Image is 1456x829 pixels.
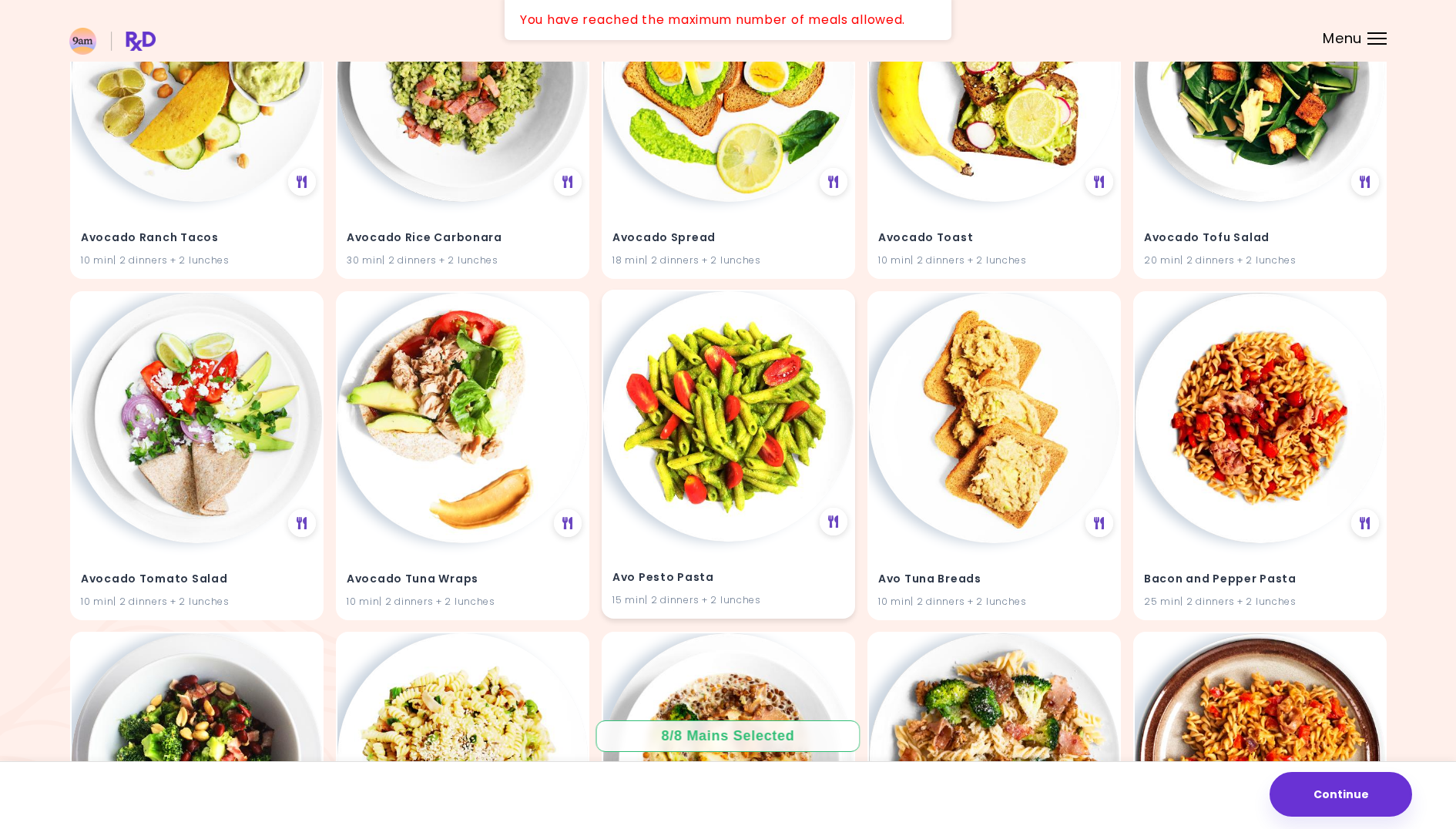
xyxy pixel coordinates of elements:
[1144,253,1376,268] div: 20 min | 2 dinners + 2 lunches
[288,509,316,537] div: See Meal Plan
[878,566,1110,591] h4: Avo Tuna Breads
[820,508,847,535] div: See Meal Plan
[1144,566,1376,591] h4: Bacon and Pepper Pasta
[1351,168,1379,196] div: See Meal Plan
[878,594,1110,609] div: 10 min | 2 dinners + 2 lunches
[1144,226,1376,250] h4: Avocado Tofu Salad
[81,566,313,591] h4: Avocado Tomato Salad
[1085,168,1113,196] div: See Meal Plan
[554,509,582,537] div: See Meal Plan
[612,592,844,607] div: 15 min | 2 dinners + 2 lunches
[1351,509,1379,537] div: See Meal Plan
[81,226,313,250] h4: Avocado Ranch Tacos
[347,226,579,250] h4: Avocado Rice Carbonara
[612,226,844,250] h4: Avocado Spread
[347,253,579,268] div: 30 min | 2 dinners + 2 lunches
[288,168,316,196] div: See Meal Plan
[612,565,844,589] h4: Avo Pesto Pasta
[820,168,847,196] div: See Meal Plan
[69,28,156,55] img: RxDiet
[81,594,313,609] div: 10 min | 2 dinners + 2 lunches
[612,253,844,268] div: 18 min | 2 dinners + 2 lunches
[554,168,582,196] div: See Meal Plan
[347,566,579,591] h4: Avocado Tuna Wraps
[650,727,806,746] div: 8 / 8 Mains Selected
[347,594,579,609] div: 10 min | 2 dinners + 2 lunches
[878,226,1110,250] h4: Avocado Toast
[81,253,313,268] div: 10 min | 2 dinners + 2 lunches
[1085,509,1113,537] div: See Meal Plan
[1323,32,1362,45] span: Menu
[1270,772,1412,817] button: Continue
[1144,594,1376,609] div: 25 min | 2 dinners + 2 lunches
[878,253,1110,268] div: 10 min | 2 dinners + 2 lunches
